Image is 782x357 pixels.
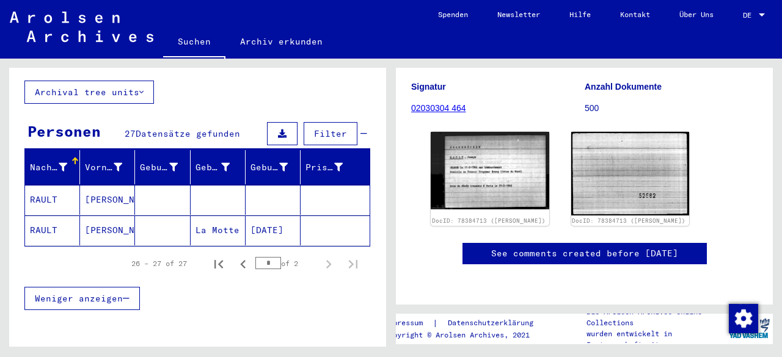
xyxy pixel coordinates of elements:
[225,27,337,56] a: Archiv erkunden
[246,215,301,245] mat-cell: [DATE]
[431,132,549,209] img: 001.jpg
[586,306,726,328] p: Die Arolsen Archives Online-Collections
[585,102,758,115] p: 500
[301,150,370,184] mat-header-cell: Prisoner #
[411,82,446,92] b: Signatur
[27,120,101,142] div: Personen
[140,157,192,177] div: Geburtsname
[743,11,756,20] span: DE
[191,215,246,245] mat-cell: La Motte
[250,161,288,174] div: Geburtsdatum
[35,293,123,304] span: Weniger anzeigen
[246,150,301,184] mat-header-cell: Geburtsdatum
[305,157,358,177] div: Prisoner #
[191,150,246,184] mat-header-cell: Geburt‏
[25,150,80,184] mat-header-cell: Nachname
[585,82,662,92] b: Anzahl Dokumente
[231,251,255,276] button: Previous page
[411,103,466,113] a: 02030304 464
[571,132,690,215] img: 002.jpg
[314,128,347,139] span: Filter
[438,317,548,330] a: Datenschutzerklärung
[255,258,316,269] div: of 2
[195,161,230,174] div: Geburt‏
[136,128,240,139] span: Datensätze gefunden
[316,251,341,276] button: Next page
[24,287,140,310] button: Weniger anzeigen
[305,161,343,174] div: Prisoner #
[135,150,190,184] mat-header-cell: Geburtsname
[384,317,548,330] div: |
[125,128,136,139] span: 27
[726,313,772,344] img: yv_logo.png
[163,27,225,59] a: Suchen
[25,185,80,215] mat-cell: RAULT
[25,215,80,245] mat-cell: RAULT
[586,328,726,350] p: wurden entwickelt in Partnerschaft mit
[432,217,546,224] a: DocID: 78384713 ([PERSON_NAME])
[304,122,357,145] button: Filter
[384,330,548,341] p: Copyright © Arolsen Archives, 2021
[80,185,135,215] mat-cell: [PERSON_NAME]
[140,161,177,174] div: Geburtsname
[85,161,122,174] div: Vorname
[729,304,758,333] img: Zustimmung ändern
[206,251,231,276] button: First page
[10,12,153,42] img: Arolsen_neg.svg
[195,157,245,177] div: Geburt‏
[85,157,137,177] div: Vorname
[384,317,433,330] a: Impressum
[572,217,685,224] a: DocID: 78384713 ([PERSON_NAME])
[131,258,187,269] div: 26 – 27 of 27
[30,161,67,174] div: Nachname
[491,247,678,260] a: See comments created before [DATE]
[80,215,135,245] mat-cell: [PERSON_NAME]
[30,157,82,177] div: Nachname
[250,157,303,177] div: Geburtsdatum
[728,303,758,333] div: Zustimmung ändern
[24,81,154,104] button: Archival tree units
[80,150,135,184] mat-header-cell: Vorname
[341,251,365,276] button: Last page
